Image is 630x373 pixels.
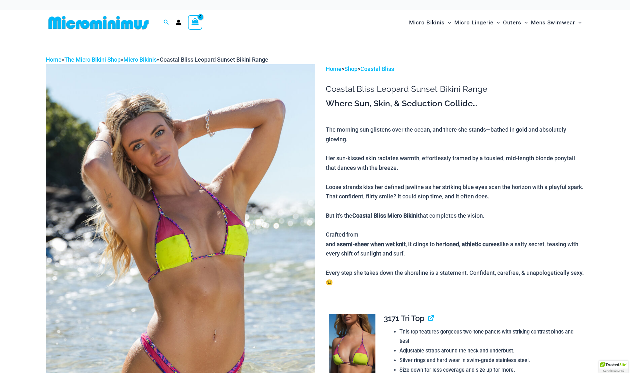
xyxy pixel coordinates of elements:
a: Coastal Bliss [360,65,394,72]
a: View Shopping Cart, empty [188,15,203,30]
a: Home [326,65,341,72]
b: toned, athletic curves [444,241,500,247]
span: 3171 Tri Top [384,314,424,323]
span: Menu Toggle [445,14,451,31]
span: Menu Toggle [521,14,528,31]
a: Search icon link [164,19,169,27]
a: Mens SwimwearMenu ToggleMenu Toggle [529,13,583,32]
img: MM SHOP LOGO FLAT [46,15,151,30]
span: Mens Swimwear [531,14,575,31]
span: Coastal Bliss Leopard Sunset Bikini Range [160,56,268,63]
a: Home [46,56,62,63]
a: The Micro Bikini Shop [64,56,121,63]
a: Shop [344,65,357,72]
div: TrustedSite Certified [599,361,628,373]
span: Menu Toggle [493,14,500,31]
b: Coastal Bliss Micro Bikini [352,212,418,219]
li: This top features gorgeous two-tone panels with striking contrast binds and ties! [399,327,579,346]
span: Micro Lingerie [454,14,493,31]
li: Silver rings and hard wear in swim-grade stainless steel. [399,356,579,365]
a: Micro Bikinis [123,56,157,63]
b: semi-sheer when wet knit [340,241,406,247]
a: OutersMenu ToggleMenu Toggle [501,13,529,32]
div: and a , it clings to her like a salty secret, teasing with every shift of sunlight and surf. Ever... [326,239,584,287]
h1: Coastal Bliss Leopard Sunset Bikini Range [326,84,584,94]
a: Micro BikinisMenu ToggleMenu Toggle [407,13,453,32]
h3: Where Sun, Skin, & Seduction Collide… [326,98,584,109]
nav: Site Navigation [407,12,584,33]
p: > > [326,64,584,74]
a: Micro LingerieMenu ToggleMenu Toggle [453,13,501,32]
p: The morning sun glistens over the ocean, and there she stands—bathed in gold and absolutely glowi... [326,125,584,287]
span: Menu Toggle [575,14,582,31]
span: Outers [503,14,521,31]
a: Account icon link [176,20,181,25]
span: » » » [46,56,268,63]
li: Adjustable straps around the neck and underbust. [399,346,579,356]
span: Micro Bikinis [409,14,445,31]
